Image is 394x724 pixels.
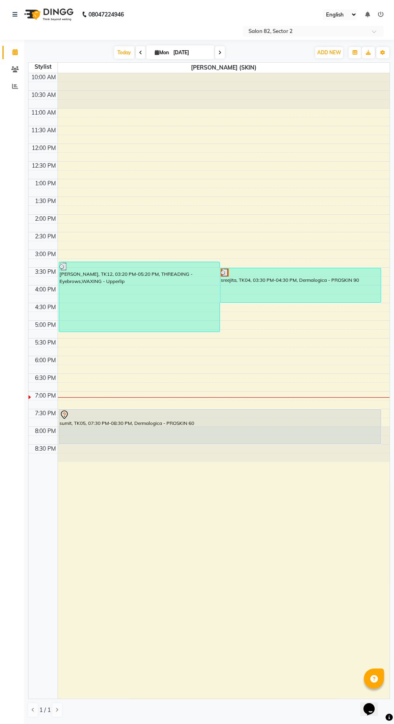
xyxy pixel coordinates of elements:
[33,427,57,435] div: 8:00 PM
[30,126,57,135] div: 11:30 AM
[39,706,51,714] span: 1 / 1
[58,63,390,73] span: [PERSON_NAME] (SKIN)
[33,303,57,312] div: 4:30 PM
[360,692,386,716] iframe: chat widget
[33,285,57,294] div: 4:00 PM
[59,262,220,332] div: [PERSON_NAME], TK12, 03:20 PM-05:20 PM, THREADING - Eyebrows,WAXING - Upperlip
[30,109,57,117] div: 11:00 AM
[114,46,134,59] span: Today
[33,445,57,453] div: 8:30 PM
[33,215,57,223] div: 2:00 PM
[88,3,124,26] b: 08047224946
[220,268,381,302] div: sreejita, TK04, 03:30 PM-04:30 PM, Dermalogica - PROSKIN 90
[59,410,381,444] div: sumit, TK05, 07:30 PM-08:30 PM, Dermalogica - PROSKIN 60
[33,321,57,329] div: 5:00 PM
[33,409,57,418] div: 7:30 PM
[33,250,57,258] div: 3:00 PM
[33,374,57,382] div: 6:30 PM
[171,47,211,59] input: 2025-09-01
[30,91,57,99] div: 10:30 AM
[30,162,57,170] div: 12:30 PM
[29,63,57,71] div: Stylist
[153,49,171,55] span: Mon
[30,73,57,82] div: 10:00 AM
[33,197,57,205] div: 1:30 PM
[21,3,76,26] img: logo
[33,179,57,188] div: 1:00 PM
[315,47,343,58] button: ADD NEW
[30,144,57,152] div: 12:00 PM
[33,356,57,365] div: 6:00 PM
[33,338,57,347] div: 5:30 PM
[33,268,57,276] div: 3:30 PM
[33,232,57,241] div: 2:30 PM
[33,392,57,400] div: 7:00 PM
[317,49,341,55] span: ADD NEW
